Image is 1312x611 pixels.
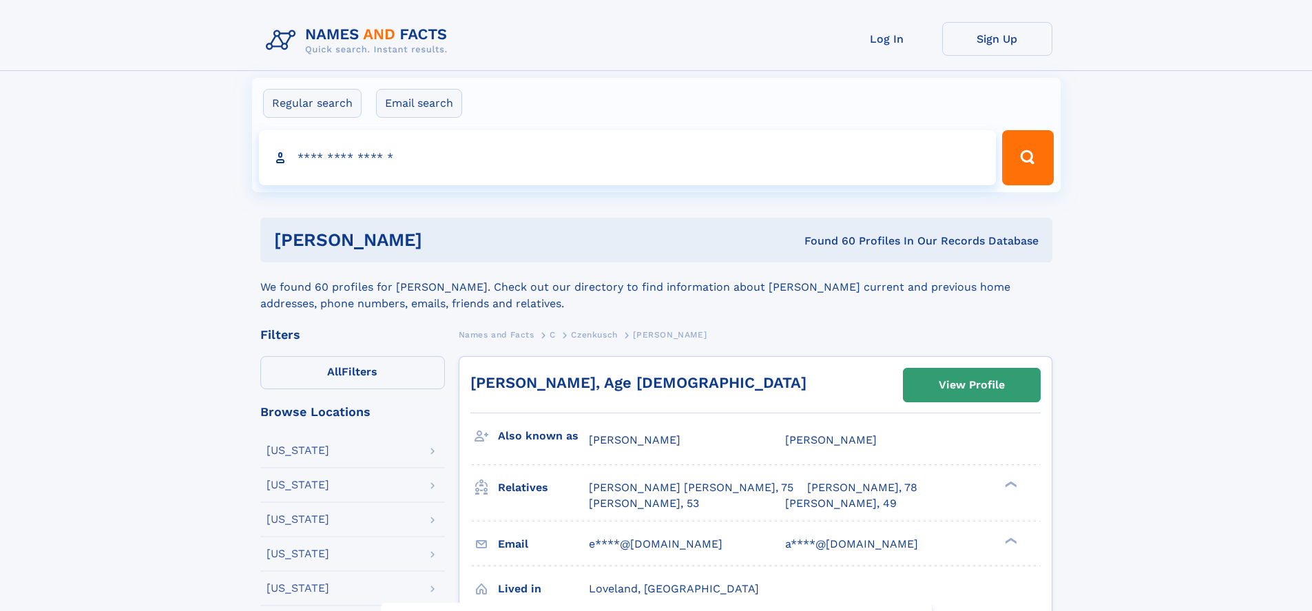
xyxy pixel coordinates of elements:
[589,433,680,446] span: [PERSON_NAME]
[498,577,589,601] h3: Lived in
[589,480,793,495] a: [PERSON_NAME] [PERSON_NAME], 75
[904,369,1040,402] a: View Profile
[550,330,556,340] span: C
[459,326,534,343] a: Names and Facts
[327,365,342,378] span: All
[832,22,942,56] a: Log In
[1001,536,1018,545] div: ❯
[589,582,759,595] span: Loveland, [GEOGRAPHIC_DATA]
[376,89,462,118] label: Email search
[260,262,1052,312] div: We found 60 profiles for [PERSON_NAME]. Check out our directory to find information about [PERSON...
[1002,130,1053,185] button: Search Button
[942,22,1052,56] a: Sign Up
[807,480,917,495] a: [PERSON_NAME], 78
[550,326,556,343] a: C
[613,234,1039,249] div: Found 60 Profiles In Our Records Database
[785,433,877,446] span: [PERSON_NAME]
[633,330,707,340] span: [PERSON_NAME]
[498,476,589,499] h3: Relatives
[267,583,329,594] div: [US_STATE]
[260,406,445,418] div: Browse Locations
[260,329,445,341] div: Filters
[267,514,329,525] div: [US_STATE]
[267,548,329,559] div: [US_STATE]
[259,130,997,185] input: search input
[571,326,617,343] a: Czenkusch
[571,330,617,340] span: Czenkusch
[589,496,699,511] a: [PERSON_NAME], 53
[785,496,897,511] a: [PERSON_NAME], 49
[274,231,614,249] h1: [PERSON_NAME]
[470,374,806,391] a: [PERSON_NAME], Age [DEMOGRAPHIC_DATA]
[260,356,445,389] label: Filters
[498,424,589,448] h3: Also known as
[267,445,329,456] div: [US_STATE]
[498,532,589,556] h3: Email
[1001,480,1018,489] div: ❯
[260,22,459,59] img: Logo Names and Facts
[939,369,1005,401] div: View Profile
[263,89,362,118] label: Regular search
[267,479,329,490] div: [US_STATE]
